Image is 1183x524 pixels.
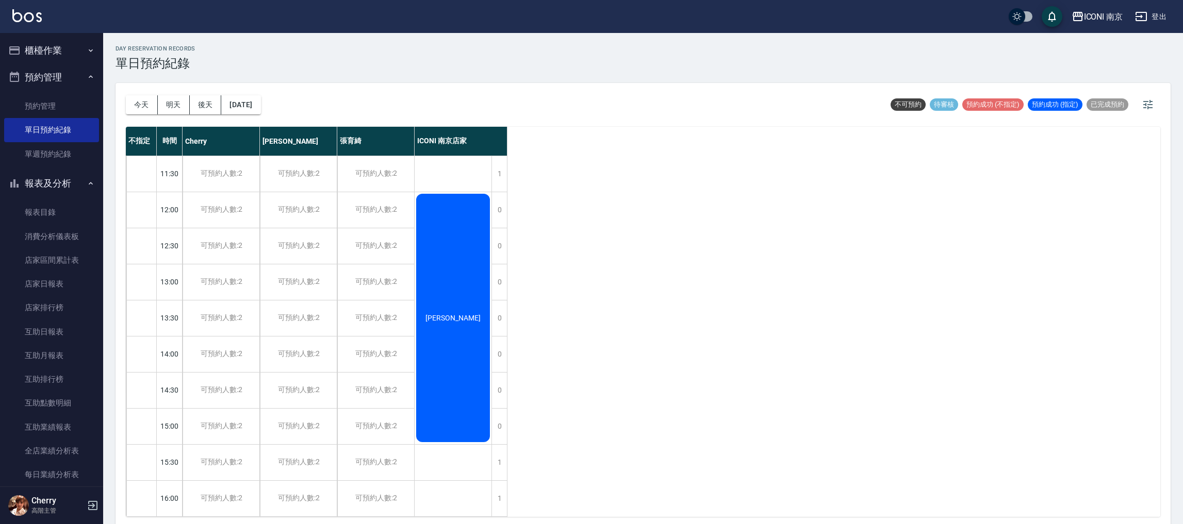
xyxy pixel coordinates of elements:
[337,445,414,480] div: 可預約人數:2
[4,391,99,415] a: 互助點數明細
[423,314,483,322] span: [PERSON_NAME]
[4,64,99,91] button: 預約管理
[183,192,259,228] div: 可預約人數:2
[190,95,222,114] button: 後天
[12,9,42,22] img: Logo
[260,192,337,228] div: 可預約人數:2
[491,481,507,516] div: 1
[4,439,99,463] a: 全店業績分析表
[4,344,99,367] a: 互助月報表
[4,94,99,118] a: 預約管理
[491,373,507,408] div: 0
[1042,6,1062,27] button: save
[260,409,337,444] div: 可預約人數:2
[183,156,259,192] div: 可預約人數:2
[4,296,99,319] a: 店家排行榜
[183,264,259,300] div: 可預約人數:2
[260,228,337,264] div: 可預約人數:2
[337,336,414,372] div: 可預約人數:2
[260,264,337,300] div: 可預約人數:2
[221,95,260,114] button: [DATE]
[31,506,84,515] p: 高階主管
[260,445,337,480] div: 可預約人數:2
[337,481,414,516] div: 可預約人數:2
[491,409,507,444] div: 0
[183,373,259,408] div: 可預約人數:2
[4,367,99,391] a: 互助排行榜
[1087,100,1128,109] span: 已完成預約
[157,372,183,408] div: 14:30
[260,300,337,336] div: 可預約人數:2
[183,300,259,336] div: 可預約人數:2
[157,444,183,480] div: 15:30
[491,156,507,192] div: 1
[337,373,414,408] div: 可預約人數:2
[1131,7,1171,26] button: 登出
[158,95,190,114] button: 明天
[183,409,259,444] div: 可預約人數:2
[1084,10,1123,23] div: ICONI 南京
[260,156,337,192] div: 可預約人數:2
[157,408,183,444] div: 15:00
[337,127,415,156] div: 張育綺
[930,100,958,109] span: 待審核
[4,463,99,486] a: 每日業績分析表
[491,264,507,300] div: 0
[4,272,99,296] a: 店家日報表
[157,480,183,516] div: 16:00
[1067,6,1127,27] button: ICONI 南京
[337,192,414,228] div: 可預約人數:2
[116,56,195,71] h3: 單日預約紀錄
[4,200,99,224] a: 報表目錄
[337,300,414,336] div: 可預約人數:2
[4,37,99,64] button: 櫃檯作業
[183,336,259,372] div: 可預約人數:2
[183,127,260,156] div: Cherry
[962,100,1024,109] span: 預約成功 (不指定)
[126,95,158,114] button: 今天
[4,118,99,142] a: 單日預約紀錄
[491,228,507,264] div: 0
[157,228,183,264] div: 12:30
[4,248,99,272] a: 店家區間累計表
[157,127,183,156] div: 時間
[491,336,507,372] div: 0
[4,170,99,197] button: 報表及分析
[157,156,183,192] div: 11:30
[183,481,259,516] div: 可預約人數:2
[337,264,414,300] div: 可預約人數:2
[157,192,183,228] div: 12:00
[337,228,414,264] div: 可預約人數:2
[891,100,926,109] span: 不可預約
[4,320,99,344] a: 互助日報表
[126,127,157,156] div: 不指定
[415,127,507,156] div: ICONI 南京店家
[260,336,337,372] div: 可預約人數:2
[31,496,84,506] h5: Cherry
[157,264,183,300] div: 13:00
[337,409,414,444] div: 可預約人數:2
[183,228,259,264] div: 可預約人數:2
[260,373,337,408] div: 可預約人數:2
[116,45,195,52] h2: day Reservation records
[260,481,337,516] div: 可預約人數:2
[491,192,507,228] div: 0
[337,156,414,192] div: 可預約人數:2
[157,336,183,372] div: 14:00
[260,127,337,156] div: [PERSON_NAME]
[183,445,259,480] div: 可預約人數:2
[1028,100,1082,109] span: 預約成功 (指定)
[157,300,183,336] div: 13:30
[491,445,507,480] div: 1
[8,495,29,516] img: Person
[4,142,99,166] a: 單週預約紀錄
[4,225,99,248] a: 消費分析儀表板
[491,300,507,336] div: 0
[4,415,99,439] a: 互助業績報表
